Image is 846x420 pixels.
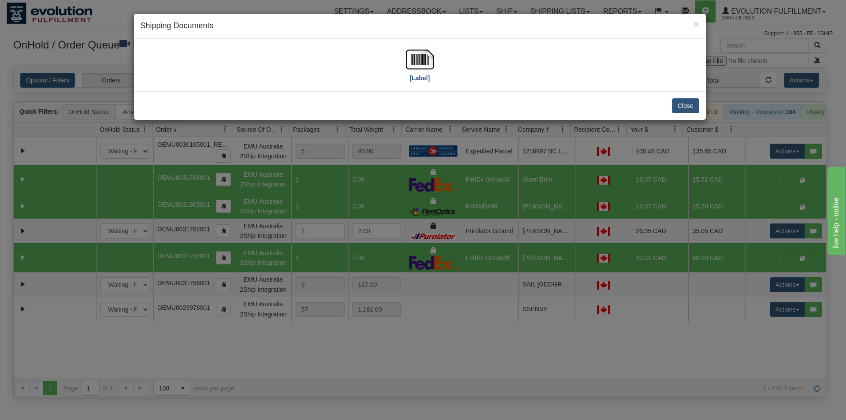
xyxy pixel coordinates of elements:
h4: Shipping Documents [141,20,699,32]
div: live help - online [7,5,82,16]
button: Close [672,98,699,113]
a: [Label] [406,55,434,81]
img: barcode.jpg [406,45,434,74]
iframe: chat widget [826,165,845,255]
span: × [694,19,699,29]
button: Close [694,19,699,29]
label: [Label] [410,74,430,82]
